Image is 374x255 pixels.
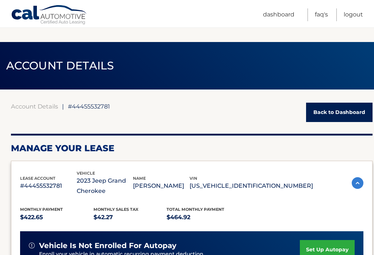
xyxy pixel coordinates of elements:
[6,59,114,72] span: ACCOUNT DETAILS
[20,212,93,222] p: $422.65
[11,103,58,110] a: Account Details
[39,241,176,250] span: vehicle is not enrolled for autopay
[190,176,197,181] span: vin
[62,103,64,110] span: |
[93,207,138,212] span: Monthly sales Tax
[93,212,167,222] p: $42.27
[11,5,88,26] a: Cal Automotive
[352,177,363,189] img: accordion-active.svg
[77,171,95,176] span: vehicle
[77,176,133,196] p: 2023 Jeep Grand Cherokee
[29,243,35,248] img: alert-white.svg
[11,143,373,154] h2: Manage Your Lease
[20,207,63,212] span: Monthly Payment
[263,8,294,21] a: Dashboard
[315,8,328,21] a: FAQ's
[20,176,56,181] span: lease account
[167,212,240,222] p: $464.92
[344,8,363,21] a: Logout
[306,103,373,122] a: Back to Dashboard
[190,181,313,191] p: [US_VEHICLE_IDENTIFICATION_NUMBER]
[133,176,146,181] span: name
[68,103,110,110] span: #44455532781
[167,207,224,212] span: Total Monthly Payment
[20,181,77,191] p: #44455532781
[133,181,190,191] p: [PERSON_NAME]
